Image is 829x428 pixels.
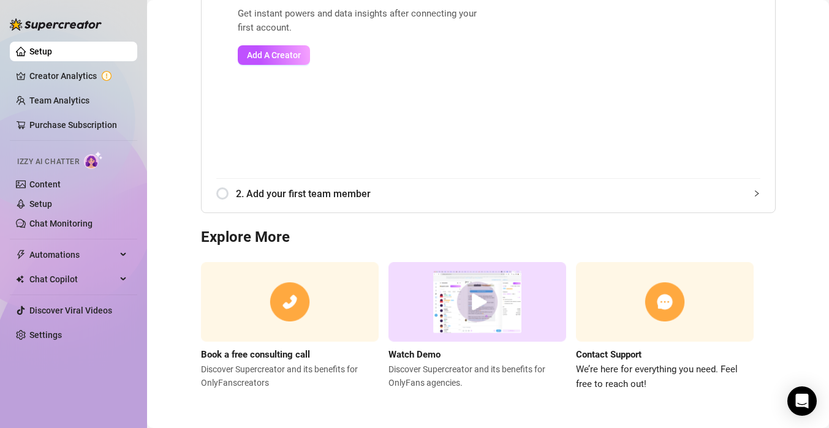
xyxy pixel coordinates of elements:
a: Setup [29,47,52,56]
span: Add A Creator [247,50,301,60]
a: Book a free consulting callDiscover Supercreator and its benefits for OnlyFanscreators [201,262,379,391]
img: supercreator demo [388,262,566,342]
span: Discover Supercreator and its benefits for OnlyFans agencies. [388,362,566,389]
a: Setup [29,199,52,209]
button: Add A Creator [238,45,310,65]
a: Add A Creator [238,45,485,65]
a: Creator Analytics exclamation-circle [29,66,127,86]
img: Chat Copilot [16,275,24,283]
iframe: Add Creators [515,7,760,163]
span: We’re here for everything you need. Feel free to reach out! [576,362,754,391]
strong: Contact Support [576,349,642,360]
span: collapsed [753,190,760,197]
img: contact support [576,262,754,342]
a: Watch DemoDiscover Supercreator and its benefits for OnlyFans agencies. [388,262,566,391]
span: 2. Add your first team member [236,186,760,201]
a: Team Analytics [29,96,89,105]
span: Get instant powers and data insights after connecting your first account. [238,7,485,36]
img: AI Chatter [84,151,103,169]
a: Settings [29,330,62,340]
h3: Explore More [201,228,776,247]
span: thunderbolt [16,250,26,260]
strong: Watch Demo [388,349,441,360]
span: Discover Supercreator and its benefits for OnlyFans creators [201,362,379,389]
div: Open Intercom Messenger [787,386,817,416]
img: logo-BBDzfeDw.svg [10,18,102,31]
a: Purchase Subscription [29,120,117,130]
span: Chat Copilot [29,269,116,289]
a: Content [29,179,61,189]
div: 2. Add your first team member [216,179,760,209]
strong: Book a free consulting call [201,349,310,360]
img: consulting call [201,262,379,342]
a: Chat Monitoring [29,219,93,228]
span: Izzy AI Chatter [17,156,79,168]
a: Discover Viral Videos [29,306,112,315]
span: Automations [29,245,116,265]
